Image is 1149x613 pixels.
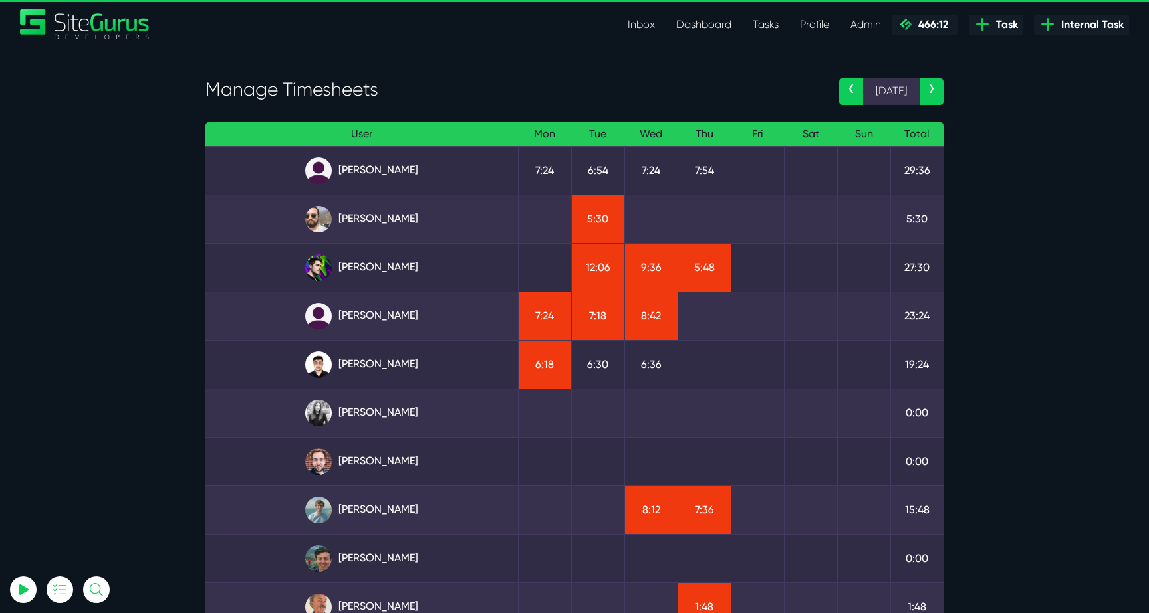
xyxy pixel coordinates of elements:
[216,545,507,572] a: [PERSON_NAME]
[890,195,944,243] td: 5:30
[216,351,507,378] a: [PERSON_NAME]
[216,157,507,184] a: [PERSON_NAME]
[305,206,332,232] img: ublsy46zpoyz6muduycb.jpg
[742,11,789,38] a: Tasks
[305,545,332,572] img: esb8jb8dmrsykbqurfoz.jpg
[991,17,1018,33] span: Task
[890,122,944,147] th: Total
[216,448,507,475] a: [PERSON_NAME]
[216,400,507,426] a: [PERSON_NAME]
[571,243,624,292] td: 12:06
[571,340,624,389] td: 6:30
[216,497,507,523] a: [PERSON_NAME]
[518,340,571,389] td: 6:18
[571,195,624,243] td: 5:30
[731,122,784,147] th: Fri
[624,485,678,534] td: 8:12
[890,485,944,534] td: 15:48
[305,303,332,329] img: default_qrqg0b.png
[624,146,678,195] td: 7:24
[216,254,507,281] a: [PERSON_NAME]
[839,78,863,105] a: ‹
[624,122,678,147] th: Wed
[216,303,507,329] a: [PERSON_NAME]
[571,122,624,147] th: Tue
[863,78,920,105] span: [DATE]
[617,11,666,38] a: Inbox
[969,15,1023,35] a: Task
[678,485,731,534] td: 7:36
[678,122,731,147] th: Thu
[624,340,678,389] td: 6:36
[913,18,948,31] span: 466:12
[892,15,958,35] a: 466:12
[305,157,332,184] img: default_qrqg0b.png
[20,9,150,39] a: SiteGurus
[20,9,150,39] img: Sitegurus Logo
[571,292,624,340] td: 7:18
[624,292,678,340] td: 8:42
[1056,17,1124,33] span: Internal Task
[890,243,944,292] td: 27:30
[920,78,944,105] a: ›
[784,122,837,147] th: Sat
[43,234,190,262] button: Log In
[890,389,944,437] td: 0:00
[305,351,332,378] img: xv1kmavyemxtguplm5ir.png
[666,11,742,38] a: Dashboard
[43,156,190,185] input: Email
[518,292,571,340] td: 7:24
[890,146,944,195] td: 29:36
[205,78,819,101] h3: Manage Timesheets
[678,146,731,195] td: 7:54
[1034,15,1129,35] a: Internal Task
[205,122,518,147] th: User
[305,448,332,475] img: tfogtqcjwjterk6idyiu.jpg
[789,11,840,38] a: Profile
[837,122,890,147] th: Sun
[890,437,944,485] td: 0:00
[890,534,944,582] td: 0:00
[305,400,332,426] img: rgqpcqpgtbr9fmz9rxmm.jpg
[678,243,731,292] td: 5:48
[216,206,507,232] a: [PERSON_NAME]
[305,497,332,523] img: tkl4csrki1nqjgf0pb1z.png
[890,292,944,340] td: 23:24
[890,340,944,389] td: 19:24
[518,146,571,195] td: 7:24
[571,146,624,195] td: 6:54
[840,11,892,38] a: Admin
[624,243,678,292] td: 9:36
[518,122,571,147] th: Mon
[305,254,332,281] img: rxuxidhawjjb44sgel4e.png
